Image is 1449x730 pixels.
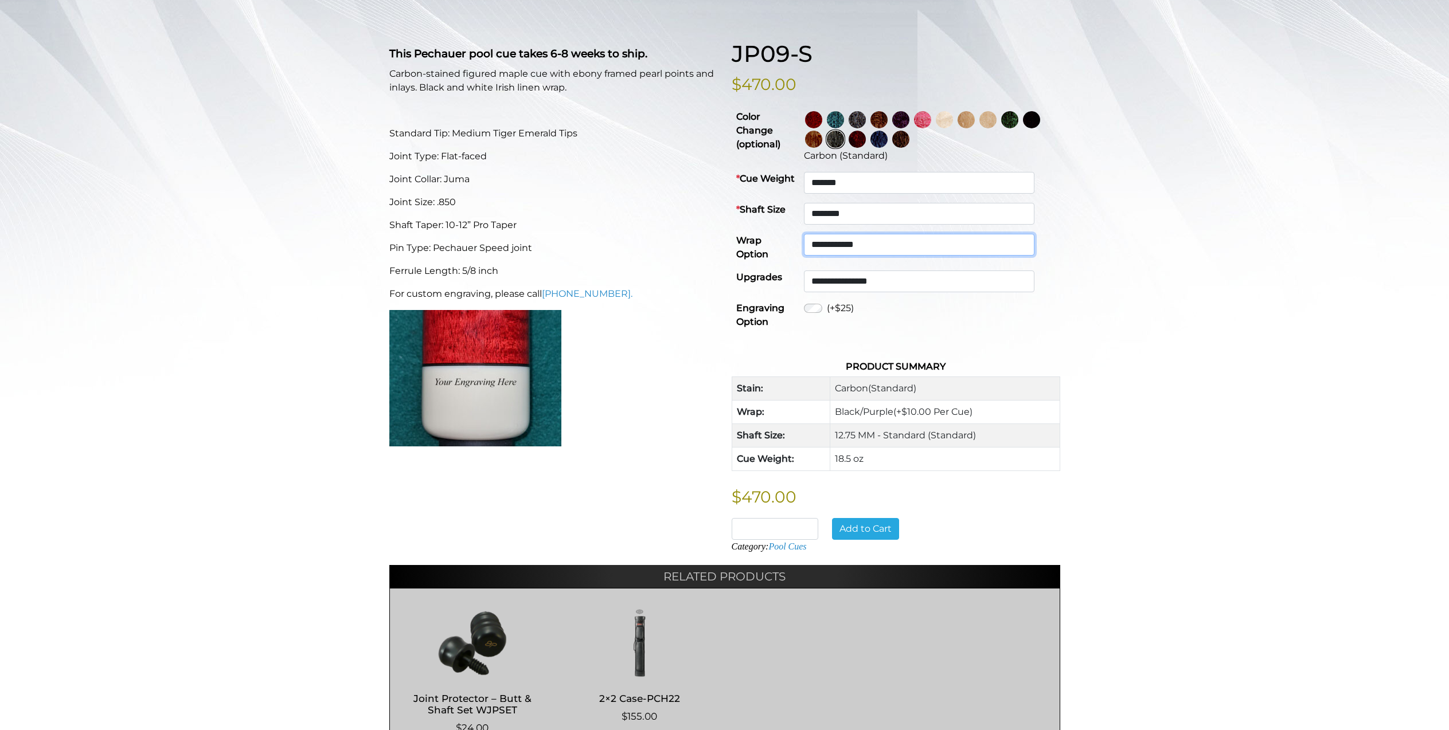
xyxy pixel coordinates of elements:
td: Carbon [830,377,1060,401]
h2: Related products [389,565,1060,588]
label: (+$25) [827,301,854,315]
td: 12.75 MM - Standard (Standard) [830,424,1060,448]
div: Carbon (Standard) [804,149,1055,163]
bdi: 155.00 [622,711,657,722]
img: Burgundy [849,131,866,148]
img: Wine [805,111,822,128]
strong: Wrap Option [736,235,768,260]
img: Smoke [849,111,866,128]
img: 2x2 Case-PCH22 [568,609,711,677]
strong: Color Change (optional) [736,111,780,150]
img: Joint Protector - Butt & Shaft Set WJPSET [401,609,544,677]
p: For custom engraving, please call [389,287,718,301]
img: Pink [914,111,931,128]
strong: Shaft Size [736,204,786,215]
img: Black Palm [892,131,909,148]
p: Carbon-stained figured maple cue with ebony framed pearl points and inlays. Black and white Irish... [389,67,718,95]
span: $ [622,711,627,722]
p: Shaft Taper: 10-12” Pro Taper [389,218,718,232]
img: Ebony [1023,111,1040,128]
td: Black/Purple [830,401,1060,424]
img: Green [1001,111,1018,128]
p: Ferrule Length: 5/8 inch [389,264,718,278]
img: Chestnut [805,131,822,148]
span: Category: [732,541,807,551]
p: Standard Tip: Medium Tiger Emerald Tips [389,127,718,140]
strong: Upgrades [736,272,782,282]
a: Pool Cues [768,541,806,551]
a: [PHONE_NUMBER]. [542,288,632,299]
p: Joint Size: .850 [389,195,718,209]
p: Joint Collar: Juma [389,172,718,186]
span: (+$10.00 Per Cue) [893,406,972,417]
bdi: $470.00 [732,74,796,94]
h2: 2×2 Case-PCH22 [568,688,711,709]
td: 18.5 oz [830,448,1060,471]
button: Add to Cart [832,518,899,540]
h1: JP09-S [732,40,1060,68]
img: Natural [958,111,975,128]
p: Pin Type: Pechauer Speed joint [389,241,718,255]
a: 2×2 Case-PCH22 $155.00 [568,609,711,724]
img: Purple [892,111,909,128]
img: No Stain [936,111,953,128]
strong: Wrap: [737,406,764,417]
strong: Cue Weight [736,173,795,184]
bdi: $470.00 [732,487,796,507]
strong: Shaft Size: [737,430,785,441]
span: (Standard) [868,383,916,394]
img: Light Natural [979,111,997,128]
p: Joint Type: Flat-faced [389,150,718,163]
img: Blue [870,131,888,148]
strong: Stain: [737,383,763,394]
strong: Engraving Option [736,303,784,327]
img: Rose [870,111,888,128]
h2: Joint Protector – Butt & Shaft Set WJPSET [401,688,544,721]
img: Turquoise [827,111,844,128]
strong: This Pechauer pool cue takes 6-8 weeks to ship. [389,47,647,60]
strong: Product Summary [846,361,946,372]
img: Carbon [827,131,844,148]
strong: Cue Weight: [737,453,794,464]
